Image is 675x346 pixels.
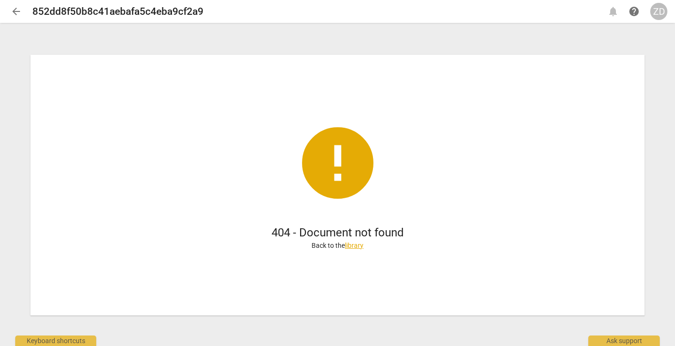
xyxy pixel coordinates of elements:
[312,241,363,251] p: Back to the
[32,6,203,18] h2: 852dd8f50b8c41aebafa5c4eba9cf2a9
[625,3,643,20] a: Help
[272,225,404,241] h1: 404 - Document not found
[15,336,96,346] div: Keyboard shortcuts
[650,3,667,20] button: ZD
[295,120,381,206] span: error
[628,6,640,17] span: help
[10,6,22,17] span: arrow_back
[345,242,363,249] a: library
[588,336,660,346] div: Ask support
